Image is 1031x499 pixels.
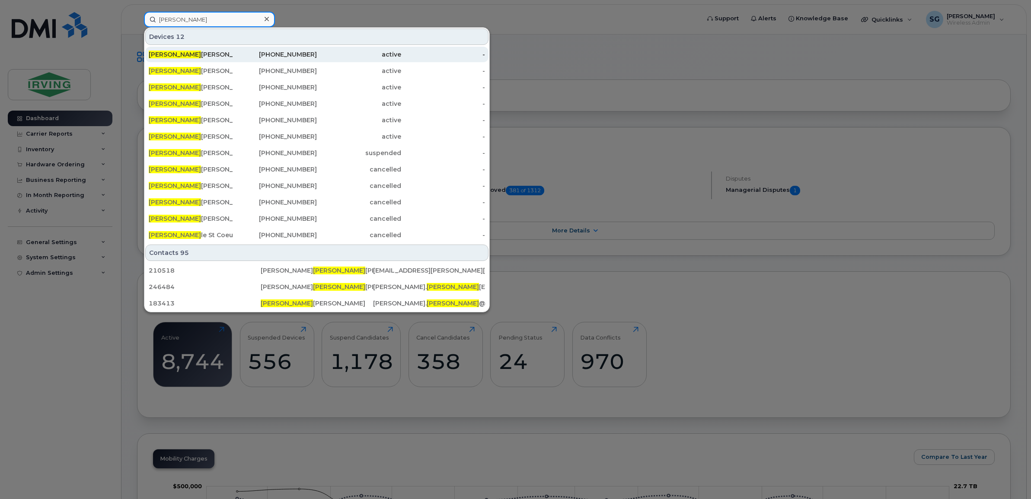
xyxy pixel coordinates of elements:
[149,116,201,124] span: [PERSON_NAME]
[145,129,488,144] a: [PERSON_NAME][PERSON_NAME][PHONE_NUMBER]active-
[145,245,488,261] div: Contacts
[149,149,201,157] span: [PERSON_NAME]
[145,29,488,45] div: Devices
[145,162,488,177] a: [PERSON_NAME][PERSON_NAME][PHONE_NUMBER]cancelled-
[233,181,317,190] div: [PHONE_NUMBER]
[145,279,488,295] a: 246484[PERSON_NAME][PERSON_NAME][PERSON_NAME][PERSON_NAME].[PERSON_NAME][EMAIL_ADDRESS][DOMAIN_NAME]
[373,299,485,308] div: [PERSON_NAME]. @[DOMAIN_NAME]
[261,283,373,291] div: [PERSON_NAME] [PERSON_NAME]
[401,181,485,190] div: -
[149,283,261,291] div: 246484
[149,215,201,222] span: [PERSON_NAME]
[176,32,185,41] span: 12
[233,99,317,108] div: [PHONE_NUMBER]
[149,67,233,75] div: [PERSON_NAME]
[149,198,233,207] div: [PERSON_NAME]
[233,50,317,59] div: [PHONE_NUMBER]
[317,181,401,190] div: cancelled
[149,67,201,75] span: [PERSON_NAME]
[261,266,373,275] div: [PERSON_NAME] [PERSON_NAME] Fudge
[313,267,365,274] span: [PERSON_NAME]
[233,214,317,223] div: [PHONE_NUMBER]
[233,116,317,124] div: [PHONE_NUMBER]
[145,296,488,311] a: 183413[PERSON_NAME][PERSON_NAME][PERSON_NAME].[PERSON_NAME]@[DOMAIN_NAME]
[233,83,317,92] div: [PHONE_NUMBER]
[401,99,485,108] div: -
[373,266,485,275] div: [EMAIL_ADDRESS][PERSON_NAME][PERSON_NAME][DOMAIN_NAME]
[261,299,373,308] div: [PERSON_NAME]
[317,214,401,223] div: cancelled
[145,211,488,226] a: [PERSON_NAME][PERSON_NAME][PHONE_NUMBER]cancelled-
[317,50,401,59] div: active
[145,263,488,278] a: 210518[PERSON_NAME][PERSON_NAME][PERSON_NAME] Fudge[EMAIL_ADDRESS][PERSON_NAME][PERSON_NAME][DOMA...
[401,67,485,75] div: -
[149,83,201,91] span: [PERSON_NAME]
[145,63,488,79] a: [PERSON_NAME][PERSON_NAME][PHONE_NUMBER]active-
[149,231,233,239] div: le St Coeur
[313,283,365,291] span: [PERSON_NAME]
[149,165,201,173] span: [PERSON_NAME]
[401,116,485,124] div: -
[317,116,401,124] div: active
[149,99,233,108] div: [PERSON_NAME]
[149,51,201,58] span: [PERSON_NAME]
[149,266,261,275] div: 210518
[401,149,485,157] div: -
[149,182,201,190] span: [PERSON_NAME]
[145,96,488,111] a: [PERSON_NAME][PERSON_NAME][PHONE_NUMBER]active-
[149,116,233,124] div: [PERSON_NAME]
[145,79,488,95] a: [PERSON_NAME][PERSON_NAME][PHONE_NUMBER]active-
[317,149,401,157] div: suspended
[233,149,317,157] div: [PHONE_NUMBER]
[317,99,401,108] div: active
[145,178,488,194] a: [PERSON_NAME][PERSON_NAME][PHONE_NUMBER]cancelled-
[317,83,401,92] div: active
[145,145,488,161] a: [PERSON_NAME][PERSON_NAME][PHONE_NUMBER]suspended-
[145,227,488,243] a: [PERSON_NAME]le St Coeur[PHONE_NUMBER]cancelled-
[149,100,201,108] span: [PERSON_NAME]
[401,132,485,141] div: -
[427,283,479,291] span: [PERSON_NAME]
[233,231,317,239] div: [PHONE_NUMBER]
[261,299,313,307] span: [PERSON_NAME]
[317,132,401,141] div: active
[149,198,201,206] span: [PERSON_NAME]
[145,47,488,62] a: [PERSON_NAME][PERSON_NAME][PHONE_NUMBER]active-
[149,133,201,140] span: [PERSON_NAME]
[233,67,317,75] div: [PHONE_NUMBER]
[149,299,261,308] div: 183413
[401,198,485,207] div: -
[317,165,401,174] div: cancelled
[149,165,233,174] div: [PERSON_NAME]
[149,214,233,223] div: [PERSON_NAME]
[149,132,233,141] div: [PERSON_NAME]
[180,248,189,257] span: 95
[373,283,485,291] div: [PERSON_NAME]. [EMAIL_ADDRESS][DOMAIN_NAME]
[317,231,401,239] div: cancelled
[145,194,488,210] a: [PERSON_NAME][PERSON_NAME][PHONE_NUMBER]cancelled-
[401,165,485,174] div: -
[149,50,233,59] div: [PERSON_NAME]
[149,181,233,190] div: [PERSON_NAME]
[401,83,485,92] div: -
[317,198,401,207] div: cancelled
[149,231,201,239] span: [PERSON_NAME]
[401,214,485,223] div: -
[233,165,317,174] div: [PHONE_NUMBER]
[401,50,485,59] div: -
[149,149,233,157] div: [PERSON_NAME]
[317,67,401,75] div: active
[427,299,479,307] span: [PERSON_NAME]
[145,112,488,128] a: [PERSON_NAME][PERSON_NAME][PHONE_NUMBER]active-
[149,83,233,92] div: [PERSON_NAME]
[233,132,317,141] div: [PHONE_NUMBER]
[401,231,485,239] div: -
[233,198,317,207] div: [PHONE_NUMBER]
